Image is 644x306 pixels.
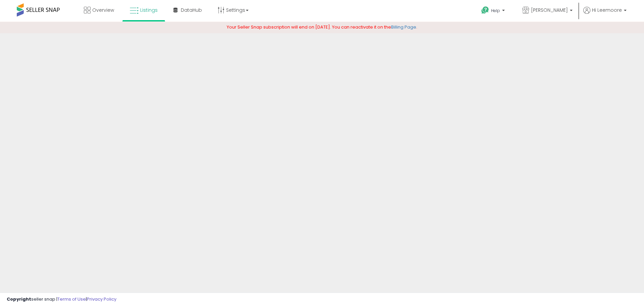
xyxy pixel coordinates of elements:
[181,7,202,13] span: DataHub
[476,1,512,22] a: Help
[583,7,627,22] a: Hi Leemoore
[531,7,568,13] span: [PERSON_NAME]
[7,296,31,302] strong: Copyright
[391,24,416,30] a: Billing Page
[140,7,158,13] span: Listings
[57,296,86,302] a: Terms of Use
[491,8,500,13] span: Help
[7,296,116,303] div: seller snap | |
[481,6,489,14] i: Get Help
[227,24,417,30] span: Your Seller Snap subscription will end on [DATE]. You can reactivate it on the .
[92,7,114,13] span: Overview
[592,7,622,13] span: Hi Leemoore
[87,296,116,302] a: Privacy Policy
